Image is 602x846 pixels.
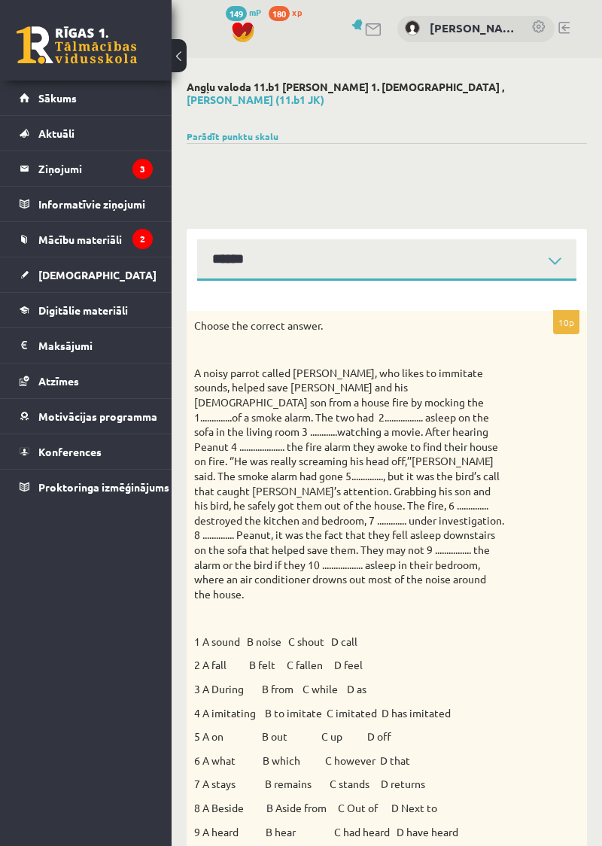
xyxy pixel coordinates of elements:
a: Motivācijas programma [20,399,153,434]
span: [DEMOGRAPHIC_DATA] [38,268,157,281]
i: 2 [132,229,153,249]
p: 5 A on B out C up D off [194,729,504,744]
a: Maksājumi [20,328,153,363]
a: Digitālie materiāli [20,293,153,327]
span: Sākums [38,91,77,105]
span: 180 [269,6,290,21]
a: Rīgas 1. Tālmācības vidusskola [17,26,137,64]
span: xp [292,6,302,18]
a: 180 xp [269,6,309,18]
span: Aktuāli [38,126,74,140]
span: Motivācijas programma [38,409,157,423]
a: Sākums [20,81,153,115]
p: 1 A sound B noise C shout D call [194,634,504,650]
a: Proktoringa izmēģinājums [20,470,153,504]
legend: Informatīvie ziņojumi [38,187,153,221]
a: 149 mP [226,6,261,18]
p: 9 A heard B hear C had heard D have heard [194,825,504,840]
p: 2 A fall B felt C fallen D feel [194,658,504,673]
span: Digitālie materiāli [38,303,128,317]
span: Mācību materiāli [38,233,122,246]
h2: Angļu valoda 11.b1 [PERSON_NAME] 1. [DEMOGRAPHIC_DATA] , [187,81,587,106]
a: [PERSON_NAME] (11.b1 JK) [187,93,324,106]
p: 7 A stays B remains C stands D returns [194,777,504,792]
p: 6 A what B which C however D that [194,753,504,768]
a: Atzīmes [20,364,153,398]
a: Konferences [20,434,153,469]
a: [PERSON_NAME] [430,20,516,37]
span: Atzīmes [38,374,79,388]
legend: Ziņojumi [38,151,153,186]
a: Aktuāli [20,116,153,151]
p: 4 A imitating B to imitate C imitated D has imitated [194,706,504,721]
p: Choose the correct answer. [194,318,504,333]
span: Proktoringa izmēģinājums [38,480,169,494]
p: A noisy parrot called [PERSON_NAME], who likes to immitate sounds, helped save [PERSON_NAME] and ... [194,366,504,602]
a: [DEMOGRAPHIC_DATA] [20,257,153,292]
p: 10p [553,310,579,334]
span: mP [249,6,261,18]
p: 8 A Beside B Aside from C Out of D Next to [194,801,504,816]
a: Ziņojumi3 [20,151,153,186]
a: Parādīt punktu skalu [187,130,278,142]
a: Informatīvie ziņojumi2 [20,187,153,221]
i: 3 [132,159,153,179]
img: Kristina Ishchenko [405,20,420,35]
span: 149 [226,6,247,21]
a: Mācību materiāli [20,222,153,257]
p: 3 A During B from C while D as [194,682,504,697]
span: Konferences [38,445,102,458]
legend: Maksājumi [38,328,153,363]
